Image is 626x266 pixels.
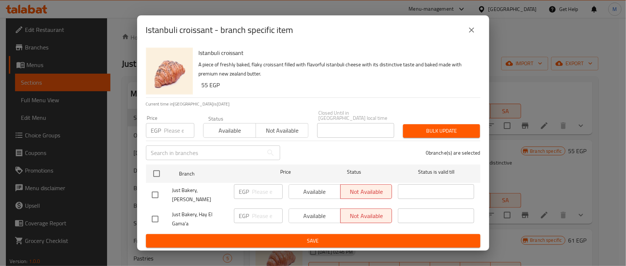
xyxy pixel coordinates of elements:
button: Bulk update [403,124,480,138]
p: 0 branche(s) are selected [426,149,480,156]
span: Available [206,125,253,136]
input: Search in branches [146,145,263,160]
span: Not available [259,125,305,136]
span: Save [152,236,475,245]
span: Just Bakery, [PERSON_NAME] [172,186,228,204]
p: Current time in [GEOGRAPHIC_DATA] is [DATE] [146,101,480,107]
input: Please enter price [252,184,283,199]
h6: 55 EGP [202,80,475,90]
p: EGP [239,187,249,196]
h6: Istanbuli croissant [199,48,475,58]
button: Not available [256,123,308,138]
span: Price [261,167,310,177]
img: Istanbuli croissant [146,48,193,95]
span: Status is valid till [398,167,474,177]
h2: Istanbuli croissant - branch specific item [146,24,293,36]
p: EGP [151,126,161,135]
button: Save [146,234,480,248]
input: Please enter price [164,123,194,138]
span: Branch [179,169,255,178]
button: close [463,21,480,39]
button: Available [203,123,256,138]
span: Just Bakery, Hay El Gama'a [172,210,228,228]
p: EGP [239,211,249,220]
span: Bulk update [409,126,474,136]
p: A piece of freshly baked, flaky croissant filled with flavorful istanbuli cheese with its distinc... [199,60,475,78]
span: Status [316,167,392,177]
input: Please enter price [252,208,283,223]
